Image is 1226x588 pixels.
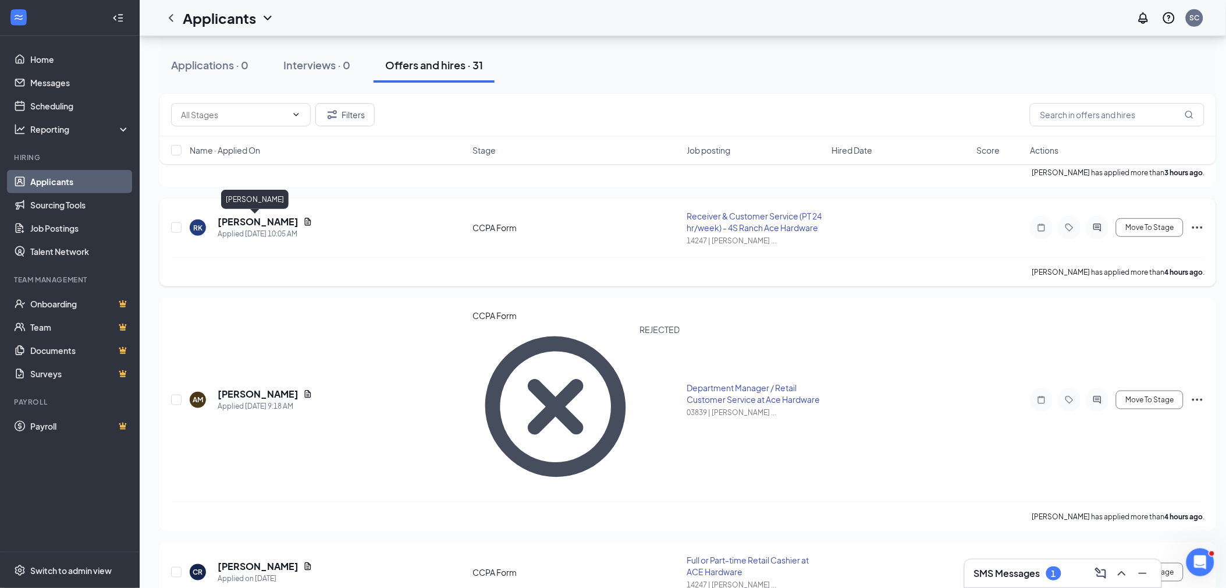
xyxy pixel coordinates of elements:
[1126,224,1174,232] span: Move To Stage
[472,324,639,491] svg: CrossCircle
[1090,395,1104,405] svg: ActiveChat
[30,71,130,94] a: Messages
[30,123,130,135] div: Reporting
[13,12,24,23] svg: WorkstreamLogo
[472,144,496,156] span: Stage
[472,222,680,233] div: CCPA Form
[30,217,130,240] a: Job Postings
[472,310,680,321] div: CCPA Form
[639,324,680,491] div: REJECTED
[14,397,127,407] div: Payroll
[1164,268,1203,277] b: 4 hours ago
[218,388,298,401] h5: [PERSON_NAME]
[1062,395,1076,405] svg: Tag
[1032,512,1204,522] p: [PERSON_NAME] has applied more than .
[1185,110,1194,119] svg: MagnifyingGlass
[1191,393,1204,407] svg: Ellipses
[190,144,260,156] span: Name · Applied On
[303,562,312,571] svg: Document
[1092,564,1110,583] button: ComposeMessage
[181,108,287,121] input: All Stages
[261,11,275,25] svg: ChevronDown
[1126,396,1174,404] span: Move To Stage
[171,58,248,72] div: Applications · 0
[1113,564,1131,583] button: ChevronUp
[30,94,130,118] a: Scheduling
[1136,566,1150,580] svg: Minimize
[164,11,178,25] svg: ChevronLeft
[112,12,124,24] svg: Collapse
[831,144,872,156] span: Hired Date
[1090,223,1104,232] svg: ActiveChat
[687,382,825,405] div: Department Manager / Retail Customer Service at Ace Hardware
[1035,223,1049,232] svg: Note
[30,170,130,193] a: Applicants
[315,103,375,126] button: Filter Filters
[1164,168,1203,177] b: 3 hours ago
[218,401,312,412] div: Applied [DATE] 9:18 AM
[1116,391,1184,409] button: Move To Stage
[325,108,339,122] svg: Filter
[30,48,130,71] a: Home
[30,565,112,576] div: Switch to admin view
[1115,566,1129,580] svg: ChevronUp
[14,275,127,285] div: Team Management
[14,565,26,576] svg: Settings
[30,339,130,362] a: DocumentsCrown
[283,58,350,72] div: Interviews · 0
[1035,395,1049,405] svg: Note
[303,217,312,226] svg: Document
[30,193,130,217] a: Sourcing Tools
[974,567,1040,580] h3: SMS Messages
[218,228,312,240] div: Applied [DATE] 10:05 AM
[687,236,825,246] div: 14247 | [PERSON_NAME] ...
[687,408,825,417] div: 03839 | [PERSON_NAME] ...
[292,110,301,119] svg: ChevronDown
[14,123,26,135] svg: Analysis
[183,8,256,28] h1: Applicants
[30,362,130,385] a: SurveysCrown
[30,415,130,438] a: PayrollCrown
[1051,569,1056,579] div: 1
[1094,566,1108,580] svg: ComposeMessage
[193,567,203,577] div: CR
[687,554,825,578] div: Full or Part-time Retail Cashier at ACE Hardware
[1032,267,1204,277] p: [PERSON_NAME] has applied more than .
[472,566,680,578] div: CCPA Form
[193,223,202,233] div: RK
[1186,548,1214,576] iframe: Intercom live chat
[1062,223,1076,232] svg: Tag
[1030,103,1204,126] input: Search in offers and hires
[385,58,483,72] div: Offers and hires · 31
[30,316,130,339] a: TeamCrown
[1116,218,1184,237] button: Move To Stage
[976,144,1000,156] span: Score
[1191,221,1204,235] svg: Ellipses
[218,215,298,228] h5: [PERSON_NAME]
[687,210,825,233] div: Receiver & Customer Service (PT 24 hr/week) - 4S Ranch Ace Hardware
[218,573,312,585] div: Applied on [DATE]
[218,560,298,573] h5: [PERSON_NAME]
[1030,144,1058,156] span: Actions
[193,395,203,405] div: AM
[1136,11,1150,25] svg: Notifications
[30,292,130,316] a: OnboardingCrown
[221,190,289,209] div: [PERSON_NAME]
[30,240,130,263] a: Talent Network
[14,153,127,162] div: Hiring
[687,144,730,156] span: Job posting
[1190,13,1200,23] div: SC
[1162,11,1176,25] svg: QuestionInfo
[303,389,312,399] svg: Document
[1164,512,1203,521] b: 4 hours ago
[1133,564,1152,583] button: Minimize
